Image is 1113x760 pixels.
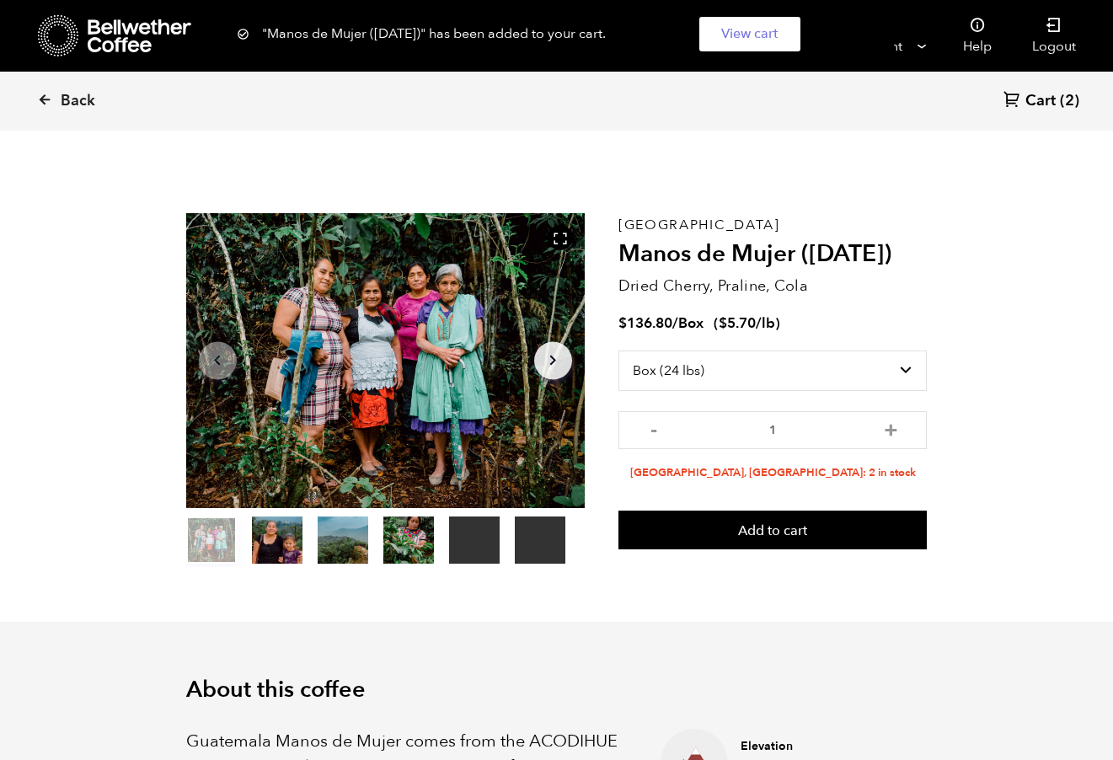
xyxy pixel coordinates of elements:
[618,275,928,297] p: Dried Cherry, Praline, Cola
[237,17,877,51] div: "Manos de Mujer ([DATE])" has been added to your cart.
[1025,91,1056,111] span: Cart
[618,313,672,333] bdi: 136.80
[618,313,627,333] span: $
[449,516,500,564] video: Your browser does not support the video tag.
[678,313,704,333] span: Box
[644,420,665,436] button: -
[714,313,780,333] span: ( )
[719,313,727,333] span: $
[1060,91,1079,111] span: (2)
[186,677,928,704] h2: About this coffee
[61,91,95,111] span: Back
[741,738,902,755] h4: Elevation
[756,313,775,333] span: /lb
[618,511,928,549] button: Add to cart
[672,313,678,333] span: /
[618,465,928,481] li: [GEOGRAPHIC_DATA], [GEOGRAPHIC_DATA]: 2 in stock
[719,313,756,333] bdi: 5.70
[515,516,565,564] video: Your browser does not support the video tag.
[618,240,928,269] h2: Manos de Mujer ([DATE])
[699,17,800,51] a: View cart
[880,420,902,436] button: +
[1003,90,1079,113] a: Cart (2)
